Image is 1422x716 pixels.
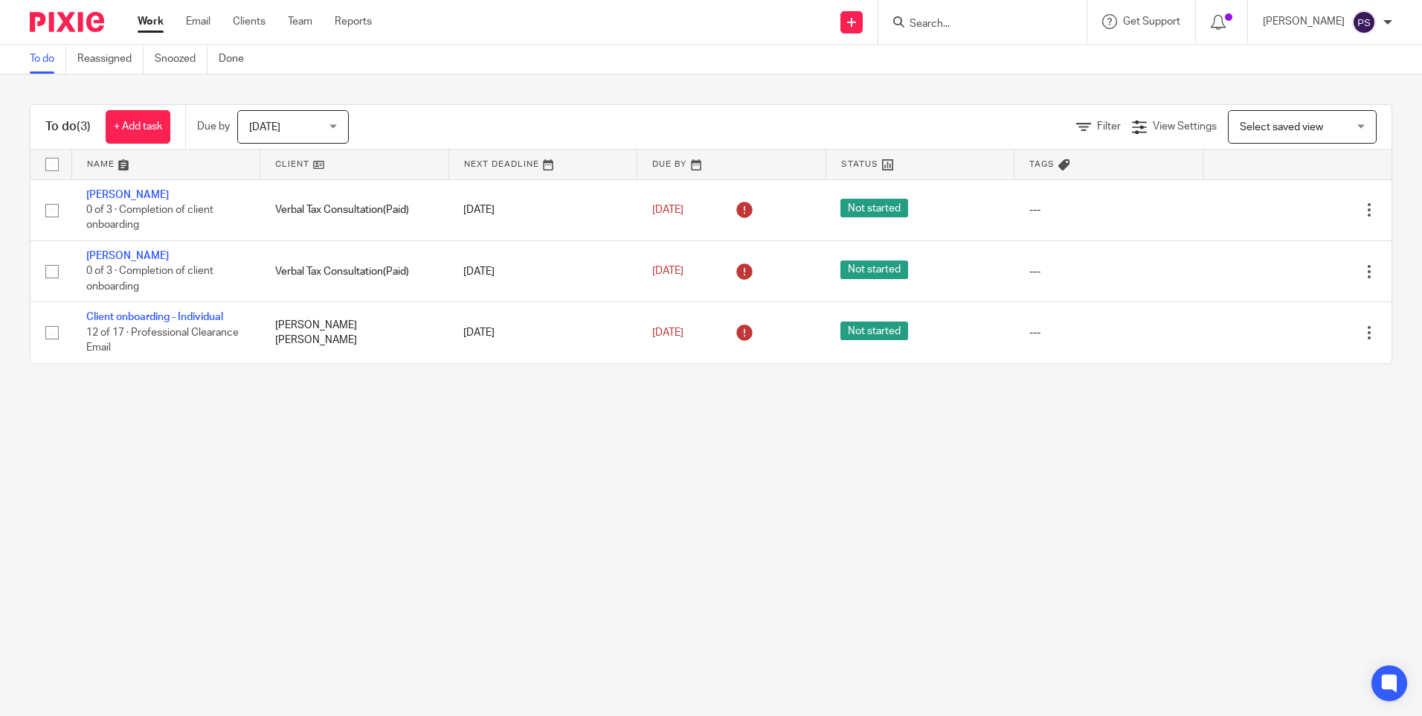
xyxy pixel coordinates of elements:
div: --- [1029,325,1188,340]
span: 0 of 3 · Completion of client onboarding [86,205,213,231]
span: [DATE] [652,266,683,277]
span: View Settings [1153,121,1217,132]
td: [DATE] [448,302,637,363]
td: Verbal Tax Consultation(Paid) [260,240,449,301]
h1: To do [45,119,91,135]
td: [PERSON_NAME] [PERSON_NAME] [260,302,449,363]
span: (3) [77,121,91,132]
a: + Add task [106,110,170,144]
span: Not started [840,322,908,340]
a: Work [138,14,164,29]
a: Reassigned [77,45,144,74]
a: Client onboarding - Individual [86,312,223,322]
span: 0 of 3 · Completion of client onboarding [86,266,213,293]
p: Due by [197,119,230,134]
td: [DATE] [448,179,637,240]
td: Verbal Tax Consultation(Paid) [260,179,449,240]
p: [PERSON_NAME] [1263,14,1345,29]
span: 12 of 17 · Professional Clearance Email [86,327,239,354]
td: [DATE] [448,240,637,301]
span: [DATE] [652,327,683,338]
div: --- [1029,264,1188,279]
img: svg%3E [1352,10,1376,34]
a: Snoozed [155,45,207,74]
span: Filter [1097,121,1121,132]
div: --- [1029,202,1188,217]
span: Not started [840,199,908,217]
a: Email [186,14,210,29]
span: Not started [840,260,908,279]
a: Team [288,14,312,29]
a: Clients [233,14,266,29]
a: Done [219,45,255,74]
img: Pixie [30,12,104,32]
a: Reports [335,14,372,29]
a: [PERSON_NAME] [86,251,169,261]
span: Tags [1029,160,1055,168]
input: Search [908,18,1042,31]
span: Select saved view [1240,122,1323,132]
span: [DATE] [249,122,280,132]
a: [PERSON_NAME] [86,190,169,200]
a: To do [30,45,66,74]
span: [DATE] [652,205,683,215]
span: Get Support [1123,16,1180,27]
